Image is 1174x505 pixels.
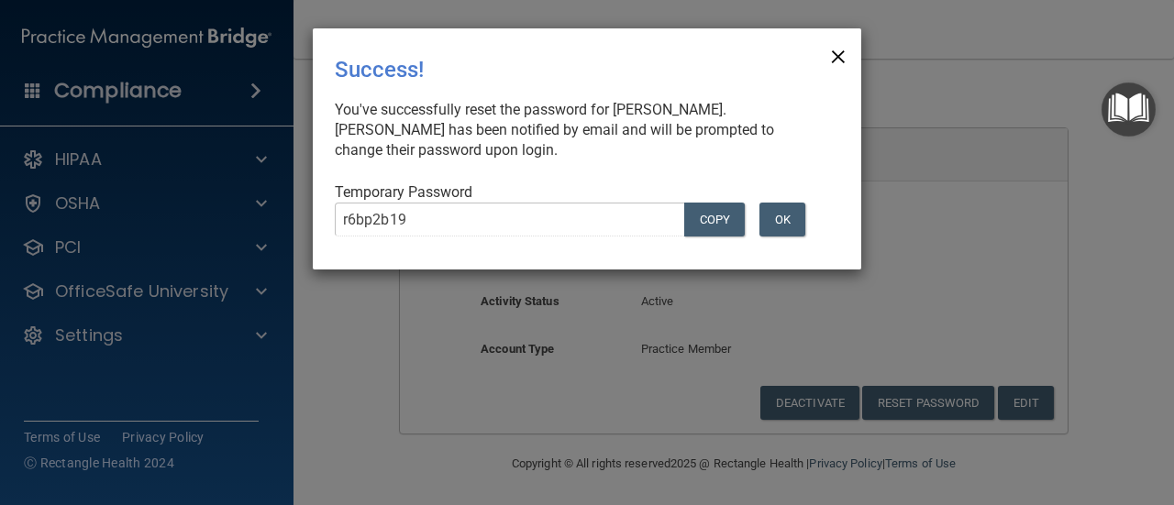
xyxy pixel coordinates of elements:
[684,203,745,236] button: COPY
[335,183,472,201] span: Temporary Password
[335,100,825,160] div: You've successfully reset the password for [PERSON_NAME]. [PERSON_NAME] has been notified by emai...
[335,43,764,96] div: Success!
[759,203,805,236] button: OK
[1102,82,1156,137] button: Open Resource Center
[830,36,847,72] span: ×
